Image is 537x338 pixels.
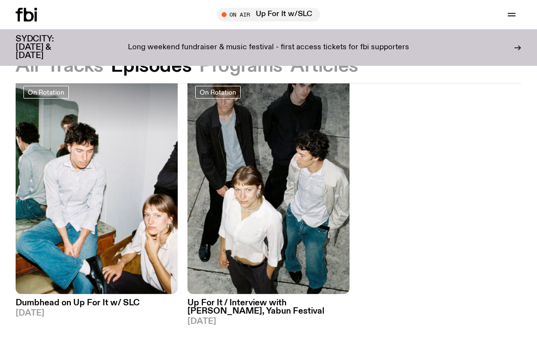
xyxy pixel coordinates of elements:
[187,294,350,326] a: Up For It / Interview with [PERSON_NAME], Yabun Festival[DATE]
[111,58,191,75] button: Episodes
[200,88,236,96] span: On Rotation
[16,35,78,60] h3: SYDCITY: [DATE] & [DATE]
[16,309,178,318] span: [DATE]
[28,88,64,96] span: On Rotation
[290,58,358,75] button: Articles
[16,58,39,75] button: All
[47,58,103,75] button: Tracks
[128,43,409,52] p: Long weekend fundraiser & music festival - first access tickets for fbi supporters
[199,58,283,75] button: Programs
[195,86,241,99] a: On Rotation
[187,299,350,316] h3: Up For It / Interview with [PERSON_NAME], Yabun Festival
[23,86,69,99] a: On Rotation
[16,78,178,294] img: dumbhead 4 slc
[187,318,350,326] span: [DATE]
[217,8,320,21] button: On AirUp For It w/SLC
[16,299,178,307] h3: Dumbhead on Up For It w/ SLC
[16,294,178,318] a: Dumbhead on Up For It w/ SLC[DATE]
